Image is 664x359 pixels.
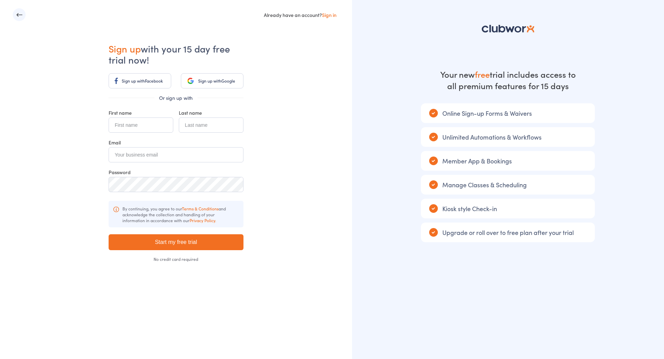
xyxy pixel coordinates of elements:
[109,257,243,261] div: No credit card required
[482,25,534,32] img: logo-81c5d2ba81851df8b7b8b3f485ec5aa862684ab1dc4821eed5b71d8415c3dc76.svg
[109,201,243,227] div: By continuing, you agree to our and acknowledge the collection and handling of your information i...
[109,147,243,162] input: Your business email
[109,117,173,133] input: First name
[421,151,595,171] div: Member App & Bookings
[109,94,243,101] div: Or sign up with
[421,175,595,195] div: Manage Classes & Scheduling
[421,223,595,242] div: Upgrade or roll over to free plan after your trial
[109,109,173,116] div: First name
[182,206,219,211] a: Terms & Conditions
[109,42,141,55] span: Sign up
[190,217,216,223] a: Privacy Policy.
[475,68,490,80] strong: free
[322,11,336,18] a: Sign in
[421,127,595,147] div: Unlimited Automations & Workflows
[179,117,243,133] input: Last name
[439,68,577,91] div: Your new trial includes access to all premium features for 15 days
[109,43,243,65] h1: with your 15 day free trial now!
[421,199,595,218] div: Kiosk style Check-in
[179,109,243,116] div: Last name
[198,78,221,84] span: Sign up with
[264,11,336,18] div: Already have an account?
[122,78,145,84] span: Sign up with
[109,169,243,176] div: Password
[109,73,171,88] a: Sign up withFacebook
[109,234,243,250] input: Start my free trial
[421,103,595,123] div: Online Sign-up Forms & Waivers
[181,73,243,88] a: Sign up withGoogle
[109,139,243,146] div: Email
